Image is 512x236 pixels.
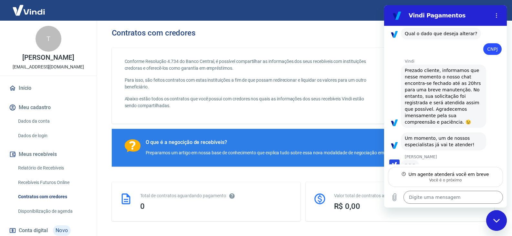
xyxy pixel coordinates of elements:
[229,193,235,199] svg: Esses contratos não se referem à Vindi, mas sim a outras instituições.
[19,226,48,235] span: Conta digital
[146,139,413,146] div: O que é a negocição de recebíveis?
[22,54,74,61] p: [PERSON_NAME]
[16,190,89,203] a: Contratos com credores
[112,28,196,37] h3: Contratos com credores
[140,192,293,199] div: Total de contratos aguardando pagamento
[16,129,89,142] a: Dados de login
[8,0,50,20] img: Vindi
[16,115,89,128] a: Dados da conta
[334,202,360,211] span: R$ 0,00
[125,58,374,72] p: Conforme Resolução 4.734 do Banco Central, é possível compartilhar as informações dos seus recebí...
[481,5,504,16] button: Sair
[146,149,413,156] div: Preparamos um artigo em nossa base de conhecimento que explica tudo sobre essa nova modalidade de...
[125,96,374,109] p: Abaixo estão todos os contratos que você possui com credores nos quais as informações dos seus re...
[13,64,84,70] p: [EMAIL_ADDRESS][DOMAIN_NAME]
[16,205,89,218] a: Disponibilização de agenda
[8,81,89,95] a: Início
[8,147,89,161] button: Meus recebíveis
[36,26,61,52] div: T
[334,192,486,199] div: Valor total de contratos aguardando pagamento
[125,77,374,90] p: Para isso, são feitos contratos com estas instituições a fim de que possam redirecionar e liquida...
[125,139,141,152] img: Ícone com um ponto de interrogação.
[16,176,89,189] a: Recebíveis Futuros Online
[8,100,89,115] button: Meu cadastro
[16,161,89,175] a: Relatório de Recebíveis
[486,210,507,231] iframe: Botão para abrir a janela de mensagens, conversa em andamento
[53,225,71,236] span: Novo
[140,202,293,211] div: 0
[384,5,507,208] iframe: Janela de mensagens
